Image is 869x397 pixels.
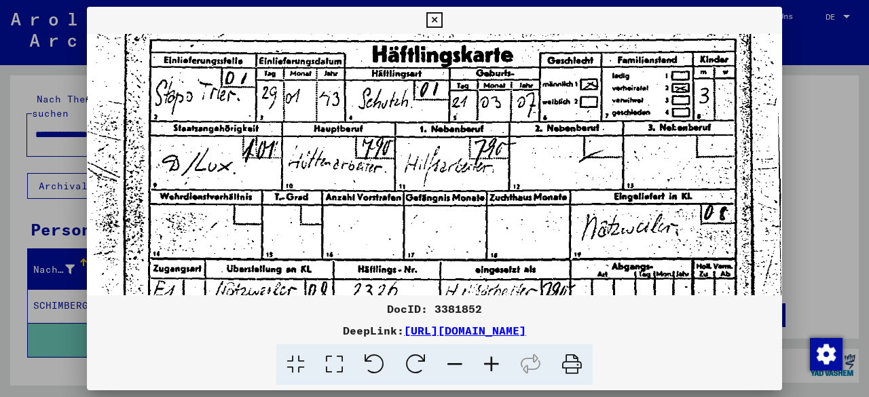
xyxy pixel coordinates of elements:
a: [URL][DOMAIN_NAME] [404,324,526,337]
div: DeepLink: [87,322,782,339]
img: Zustimmung ändern [810,338,843,371]
div: DocID: 3381852 [87,301,782,317]
div: Zustimmung ändern [809,337,842,370]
